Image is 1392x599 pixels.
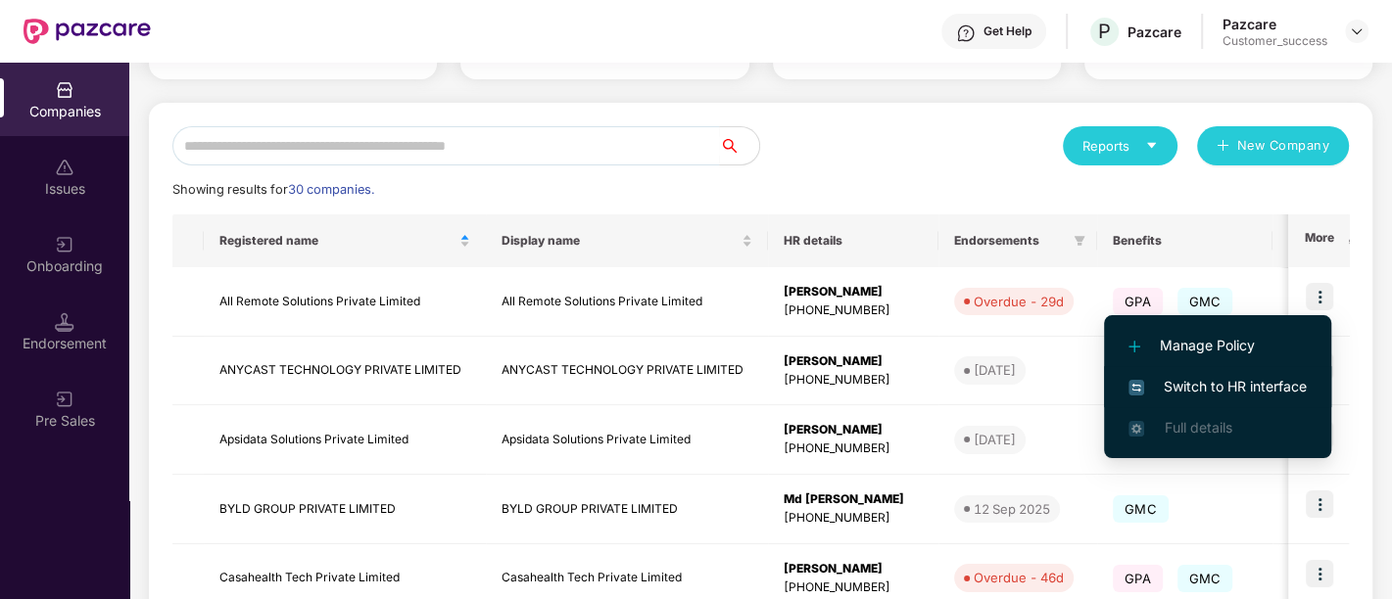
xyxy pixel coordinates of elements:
div: [DATE] [974,360,1016,380]
span: GMC [1113,495,1169,523]
div: [PHONE_NUMBER] [784,371,923,390]
img: svg+xml;base64,PHN2ZyBpZD0iQ29tcGFuaWVzIiB4bWxucz0iaHR0cDovL3d3dy53My5vcmcvMjAwMC9zdmciIHdpZHRoPS... [55,80,74,100]
span: GMC [1177,288,1233,315]
img: icon [1306,283,1333,310]
th: Display name [486,214,768,267]
img: svg+xml;base64,PHN2ZyBpZD0iSXNzdWVzX2Rpc2FibGVkIiB4bWxucz0iaHR0cDovL3d3dy53My5vcmcvMjAwMC9zdmciIH... [55,158,74,177]
div: 12 Sep 2025 [974,499,1050,519]
img: svg+xml;base64,PHN2ZyB3aWR0aD0iMTQuNSIgaGVpZ2h0PSIxNC41IiB2aWV3Qm94PSIwIDAgMTYgMTYiIGZpbGw9Im5vbm... [55,312,74,332]
span: Registered name [219,233,456,249]
div: Customer_success [1223,33,1327,49]
span: caret-down [1145,139,1158,152]
img: svg+xml;base64,PHN2ZyB4bWxucz0iaHR0cDovL3d3dy53My5vcmcvMjAwMC9zdmciIHdpZHRoPSIxNi4zNjMiIGhlaWdodD... [1128,421,1144,437]
span: filter [1074,235,1085,247]
div: [PERSON_NAME] [784,560,923,578]
span: Endorsements [954,233,1066,249]
img: svg+xml;base64,PHN2ZyBpZD0iRHJvcGRvd24tMzJ4MzIiIHhtbG5zPSJodHRwOi8vd3d3LnczLm9yZy8yMDAwL3N2ZyIgd2... [1349,23,1365,39]
span: GPA [1113,565,1163,592]
img: icon [1306,490,1333,518]
span: GMC [1177,565,1233,592]
span: Display name [502,233,738,249]
div: Overdue - 46d [974,568,1064,587]
div: Md [PERSON_NAME] [784,490,923,509]
span: Showing results for [172,182,374,197]
th: More [1288,214,1349,267]
span: search [719,138,759,154]
span: filter [1070,229,1089,253]
span: Switch to HR interface [1128,376,1307,397]
td: BYLD GROUP PRIVATE LIMITED [204,475,486,544]
div: [PHONE_NUMBER] [784,301,923,320]
span: Full details [1164,419,1231,436]
button: plusNew Company [1197,126,1349,165]
span: Manage Policy [1128,335,1307,356]
div: [PHONE_NUMBER] [784,439,923,458]
img: svg+xml;base64,PHN2ZyB4bWxucz0iaHR0cDovL3d3dy53My5vcmcvMjAwMC9zdmciIHdpZHRoPSIxMi4yMDEiIGhlaWdodD... [1128,341,1140,352]
img: svg+xml;base64,PHN2ZyB4bWxucz0iaHR0cDovL3d3dy53My5vcmcvMjAwMC9zdmciIHdpZHRoPSIxNiIgaGVpZ2h0PSIxNi... [1128,380,1144,395]
img: svg+xml;base64,PHN2ZyB3aWR0aD0iMjAiIGhlaWdodD0iMjAiIHZpZXdCb3g9IjAgMCAyMCAyMCIgZmlsbD0ibm9uZSIgeG... [55,235,74,254]
div: Overdue - 29d [974,292,1064,311]
div: [DATE] [974,430,1016,449]
img: New Pazcare Logo [24,19,151,44]
span: 30 companies. [288,182,374,197]
div: Pazcare [1223,15,1327,33]
div: [PERSON_NAME] [784,421,923,439]
td: BYLD GROUP PRIVATE LIMITED [486,475,768,544]
div: Get Help [984,23,1032,39]
span: GPA [1113,288,1163,315]
div: [PERSON_NAME] [784,352,923,371]
td: Apsidata Solutions Private Limited [486,405,768,475]
img: svg+xml;base64,PHN2ZyB3aWR0aD0iMjAiIGhlaWdodD0iMjAiIHZpZXdCb3g9IjAgMCAyMCAyMCIgZmlsbD0ibm9uZSIgeG... [55,390,74,409]
span: New Company [1237,136,1330,156]
td: ANYCAST TECHNOLOGY PRIVATE LIMITED [486,337,768,406]
td: ANYCAST TECHNOLOGY PRIVATE LIMITED [204,337,486,406]
td: All Remote Solutions Private Limited [204,267,486,337]
td: Apsidata Solutions Private Limited [204,405,486,475]
td: All Remote Solutions Private Limited [486,267,768,337]
button: search [719,126,760,165]
span: P [1098,20,1111,43]
th: Benefits [1097,214,1272,267]
div: Reports [1082,136,1158,156]
div: [PERSON_NAME] [784,283,923,301]
span: plus [1217,139,1229,155]
div: [PHONE_NUMBER] [784,509,923,528]
th: HR details [768,214,938,267]
img: icon [1306,560,1333,587]
div: [PHONE_NUMBER] [784,578,923,597]
div: Pazcare [1128,23,1181,41]
img: svg+xml;base64,PHN2ZyBpZD0iSGVscC0zMngzMiIgeG1sbnM9Imh0dHA6Ly93d3cudzMub3JnLzIwMDAvc3ZnIiB3aWR0aD... [956,23,976,43]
